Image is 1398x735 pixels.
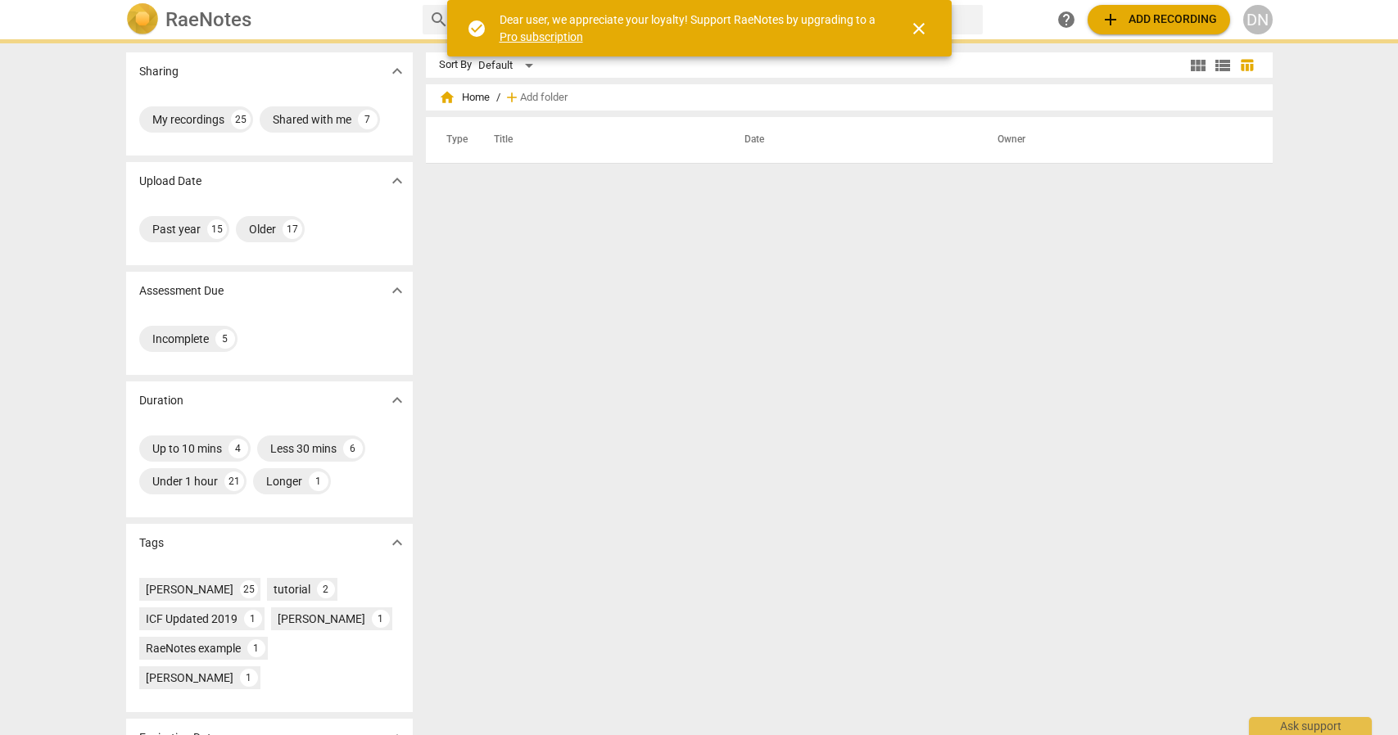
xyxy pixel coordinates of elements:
[139,282,224,300] p: Assessment Due
[372,610,390,628] div: 1
[387,281,407,300] span: expand_more
[439,59,472,71] div: Sort By
[385,59,409,83] button: Show more
[139,173,201,190] p: Upload Date
[1101,10,1120,29] span: add
[146,640,241,656] div: RaeNotes example
[387,390,407,410] span: expand_more
[309,471,328,491] div: 1
[146,611,238,627] div: ICF Updated 2019
[274,581,310,597] div: tutorial
[385,530,409,555] button: Show more
[224,471,244,491] div: 21
[343,439,363,458] div: 6
[146,670,233,686] div: [PERSON_NAME]
[126,3,159,36] img: Logo
[387,533,407,552] span: expand_more
[273,111,351,128] div: Shared with me
[500,11,880,45] div: Dear user, we appreciate your loyalty! Support RaeNotes by upgrading to a
[1213,56,1233,75] span: view_list
[1101,10,1217,29] span: Add recording
[1056,10,1076,29] span: help
[247,639,265,657] div: 1
[152,331,209,347] div: Incomplete
[228,439,248,458] div: 4
[496,92,500,104] span: /
[165,8,251,31] h2: RaeNotes
[152,473,218,489] div: Under 1 hour
[152,221,201,237] div: Past year
[504,89,520,106] span: add
[215,329,235,349] div: 5
[1188,56,1208,75] span: view_module
[240,669,258,687] div: 1
[387,61,407,81] span: expand_more
[139,63,179,80] p: Sharing
[1210,53,1235,78] button: List view
[358,110,378,129] div: 7
[433,117,474,163] th: Type
[207,219,227,239] div: 15
[270,440,337,457] div: Less 30 mins
[1052,5,1081,34] a: Help
[1186,53,1210,78] button: Tile view
[1243,5,1273,34] button: DN
[126,3,409,36] a: LogoRaeNotes
[152,440,222,457] div: Up to 10 mins
[317,580,335,598] div: 2
[1239,57,1255,73] span: table_chart
[387,171,407,191] span: expand_more
[385,388,409,413] button: Show more
[474,117,725,163] th: Title
[146,581,233,597] div: [PERSON_NAME]
[278,611,365,627] div: [PERSON_NAME]
[1088,5,1230,34] button: Upload
[240,580,258,598] div: 25
[385,278,409,303] button: Show more
[520,92,568,104] span: Add folder
[266,473,302,489] div: Longer
[725,117,978,163] th: Date
[429,10,449,29] span: search
[385,169,409,193] button: Show more
[978,117,1255,163] th: Owner
[249,221,276,237] div: Older
[899,9,939,48] button: Close
[1249,717,1372,735] div: Ask support
[231,110,251,129] div: 25
[467,19,486,38] span: check_circle
[152,111,224,128] div: My recordings
[139,534,164,552] p: Tags
[244,610,262,628] div: 1
[139,392,183,409] p: Duration
[1235,53,1260,78] button: Table view
[500,30,583,43] a: Pro subscription
[478,52,539,79] div: Default
[439,89,490,106] span: Home
[283,219,302,239] div: 17
[909,19,929,38] span: close
[439,89,455,106] span: home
